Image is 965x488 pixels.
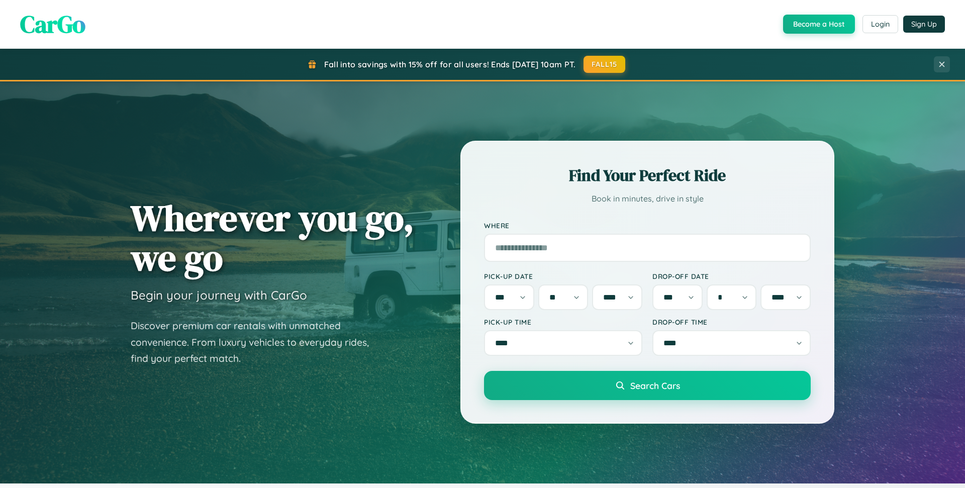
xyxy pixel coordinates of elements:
[484,191,811,206] p: Book in minutes, drive in style
[131,287,307,303] h3: Begin your journey with CarGo
[903,16,945,33] button: Sign Up
[484,221,811,230] label: Where
[783,15,855,34] button: Become a Host
[131,198,414,277] h1: Wherever you go, we go
[652,318,811,326] label: Drop-off Time
[484,272,642,280] label: Pick-up Date
[484,318,642,326] label: Pick-up Time
[20,8,85,41] span: CarGo
[652,272,811,280] label: Drop-off Date
[584,56,626,73] button: FALL15
[324,59,576,69] span: Fall into savings with 15% off for all users! Ends [DATE] 10am PT.
[630,380,680,391] span: Search Cars
[484,371,811,400] button: Search Cars
[484,164,811,186] h2: Find Your Perfect Ride
[131,318,382,367] p: Discover premium car rentals with unmatched convenience. From luxury vehicles to everyday rides, ...
[862,15,898,33] button: Login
